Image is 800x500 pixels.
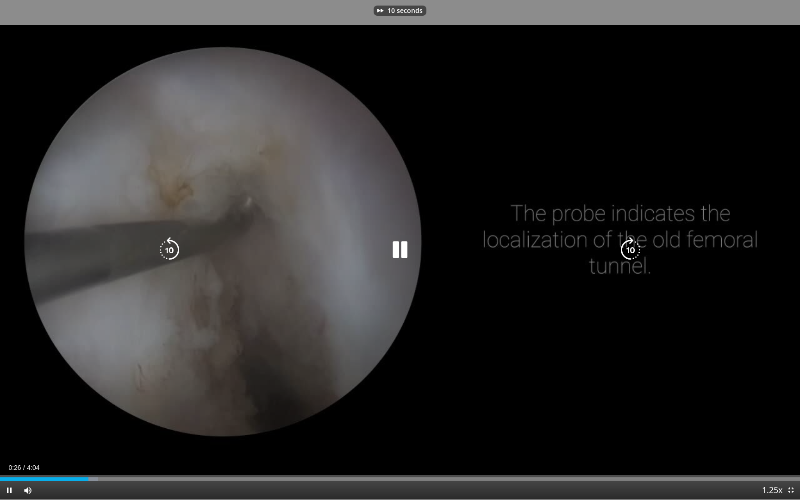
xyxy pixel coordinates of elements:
p: 10 seconds [387,7,423,14]
button: Mute [19,481,37,500]
button: Exit Fullscreen [781,481,800,500]
span: / [23,464,25,471]
span: 0:26 [8,464,21,471]
span: 4:04 [27,464,39,471]
button: Playback Rate [763,481,781,500]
